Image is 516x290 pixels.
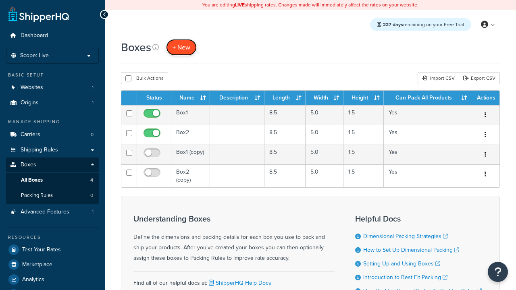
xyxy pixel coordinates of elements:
div: Import CSV [418,72,459,84]
span: Test Your Rates [22,246,61,253]
a: Test Your Rates [6,242,99,257]
td: 1.5 [343,145,384,164]
span: Scope: Live [20,52,49,59]
th: Actions [471,91,499,105]
a: Marketplace [6,257,99,272]
a: Websites 1 [6,80,99,95]
span: 0 [91,131,94,138]
li: Websites [6,80,99,95]
a: Packing Rules 0 [6,188,99,203]
a: Analytics [6,272,99,287]
td: 1.5 [343,164,384,187]
td: 5.0 [306,125,343,145]
h3: Understanding Boxes [133,214,335,223]
h1: Boxes [121,39,151,55]
a: ShipperHQ Home [8,6,69,22]
td: 5.0 [306,145,343,164]
a: ShipperHQ Help Docs [207,279,271,287]
span: Shipping Rules [21,147,58,153]
td: Box1 (copy) [171,145,210,164]
span: Marketplace [22,261,52,268]
li: Packing Rules [6,188,99,203]
a: Export CSV [459,72,500,84]
a: Setting Up and Using Boxes [363,259,440,268]
a: Shipping Rules [6,143,99,157]
div: Basic Setup [6,72,99,79]
div: Define the dimensions and packing details for each box you use to pack and ship your products. Af... [133,214,335,263]
span: Advanced Features [21,209,69,215]
button: Bulk Actions [121,72,168,84]
td: 8.5 [264,125,306,145]
span: Carriers [21,131,40,138]
div: remaining on your Free Trial [370,18,471,31]
li: Advanced Features [6,205,99,220]
div: Manage Shipping [6,118,99,125]
a: Carriers 0 [6,127,99,142]
td: 1.5 [343,125,384,145]
span: Dashboard [21,32,48,39]
span: Packing Rules [21,192,53,199]
span: All Boxes [21,177,43,184]
span: Boxes [21,162,36,168]
a: Dashboard [6,28,99,43]
a: All Boxes 4 [6,173,99,188]
span: 1 [92,209,94,215]
td: 8.5 [264,164,306,187]
td: Yes [384,164,471,187]
td: 5.0 [306,164,343,187]
a: Introduction to Best Fit Packing [363,273,447,282]
strong: 227 days [383,21,403,28]
a: Origins 1 [6,95,99,110]
a: How to Set Up Dimensional Packing [363,246,459,254]
th: Name : activate to sort column ascending [171,91,210,105]
li: All Boxes [6,173,99,188]
td: Yes [384,145,471,164]
th: Width : activate to sort column ascending [306,91,343,105]
th: Length : activate to sort column ascending [264,91,306,105]
span: + New [173,43,190,52]
a: + New [166,39,197,56]
td: Yes [384,125,471,145]
span: 4 [90,177,93,184]
li: Origins [6,95,99,110]
div: Resources [6,234,99,241]
span: Analytics [22,276,44,283]
span: Origins [21,99,39,106]
th: Description : activate to sort column ascending [210,91,264,105]
td: Box1 [171,105,210,125]
a: Advanced Features 1 [6,205,99,220]
th: Can Pack All Products : activate to sort column ascending [384,91,471,105]
button: Open Resource Center [488,262,508,282]
th: Status [137,91,171,105]
li: Boxes [6,157,99,203]
div: Find all of our helpful docs at: [133,271,335,288]
h3: Helpful Docs [355,214,482,223]
a: Dimensional Packing Strategies [363,232,448,240]
li: Carriers [6,127,99,142]
a: Boxes [6,157,99,172]
td: 8.5 [264,105,306,125]
b: LIVE [235,1,245,8]
th: Height : activate to sort column ascending [343,91,384,105]
td: 8.5 [264,145,306,164]
td: 5.0 [306,105,343,125]
span: 1 [92,99,94,106]
td: 1.5 [343,105,384,125]
span: 1 [92,84,94,91]
td: Box2 (copy) [171,164,210,187]
td: Yes [384,105,471,125]
span: 0 [90,192,93,199]
td: Box2 [171,125,210,145]
span: Websites [21,84,43,91]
